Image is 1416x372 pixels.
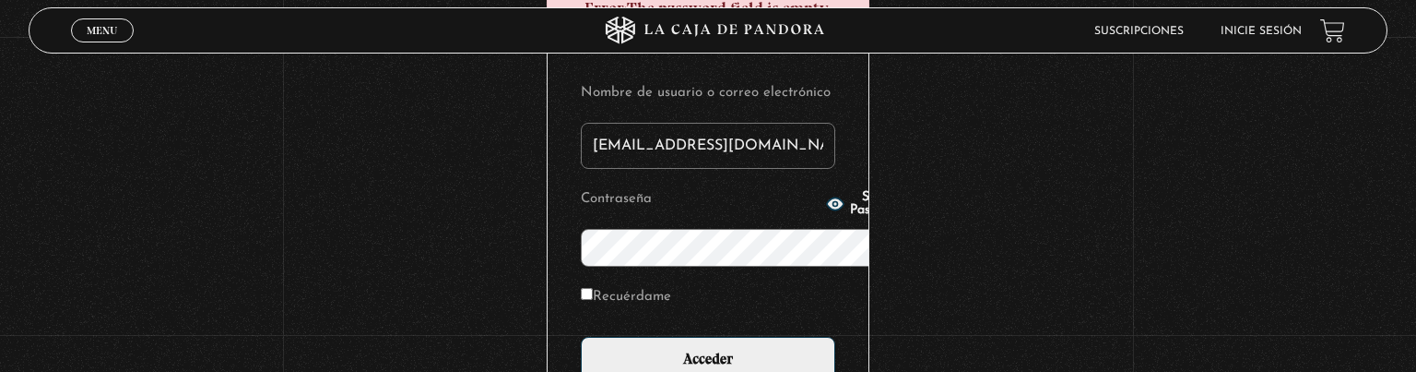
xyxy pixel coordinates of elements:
a: Suscripciones [1094,26,1184,37]
span: Show Password [850,191,903,217]
button: Show Password [826,191,903,217]
label: Contraseña [581,186,820,214]
label: Nombre de usuario o correo electrónico [581,79,835,108]
a: View your shopping cart [1320,18,1345,43]
input: Recuérdame [581,288,593,300]
span: Cerrar [81,41,124,54]
span: Menu [87,25,117,36]
label: Recuérdame [581,283,671,312]
a: Inicie sesión [1221,26,1302,37]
